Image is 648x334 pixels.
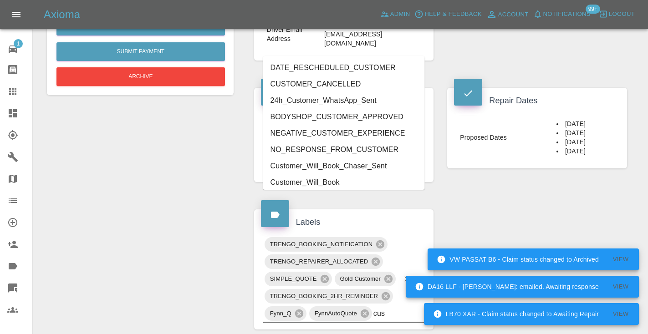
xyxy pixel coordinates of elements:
span: Fynn_Q [265,308,297,319]
button: View [606,253,635,267]
div: DA16 LLF - [PERSON_NAME]: emailed. Awaiting response [415,278,599,295]
li: 24h_Customer_WhatsApp_Sent [263,92,425,109]
li: CUSTOMER_CANCELLED [263,76,425,92]
td: [PERSON_NAME][EMAIL_ADDRESS][DOMAIN_NAME] [321,15,424,54]
button: View [606,307,635,321]
li: NO_RESPONSE_FROM_CUSTOMER [263,142,425,158]
span: TRENGO_BOOKING_NOTIFICATION [265,239,378,249]
span: TRENGO_REPAIRER_ALLOCATED [265,256,374,267]
h4: Labels [261,216,427,228]
li: [DATE] [556,120,614,129]
span: Gold Customer [335,273,386,284]
button: View [606,280,635,294]
div: SIMPLE_QUOTE [265,272,332,286]
span: Help & Feedback [424,9,481,20]
span: TRENGO_BOOKING_2HR_REMINDER [265,291,383,301]
td: Proposed Dates [456,114,553,162]
div: TRENGO_BOOKING_2HR_REMINDER [265,289,393,304]
li: Customer_Will_Book [263,174,425,191]
span: Notifications [543,9,591,20]
span: Logout [609,9,635,20]
span: 99+ [586,5,600,14]
span: Account [498,10,529,20]
button: Notifications [531,7,593,21]
div: LB70 XAR - Claim status changed to Awaiting Repair [433,306,599,322]
span: 1 [14,39,23,48]
li: DATE_RESCHEDULED_CUSTOMER [263,60,425,76]
span: Admin [390,9,410,20]
div: VW PASSAT B6 - Claim status changed to Archived [437,251,599,268]
li: BODYSHOP_CUSTOMER_APPROVED [263,109,425,125]
button: Clear [401,273,413,285]
li: Customer_Will_Book_Chaser_Sent [263,158,425,174]
a: Account [484,7,531,22]
li: NEGATIVE_CUSTOMER_EXPERIENCE [263,125,425,142]
button: Logout [597,7,637,21]
li: [DATE] [556,147,614,156]
div: Gold Customer [335,272,396,286]
div: TRENGO_BOOKING_NOTIFICATION [265,237,388,252]
div: Fynn_Q [265,306,306,321]
button: Open drawer [5,4,27,25]
div: FynnAutoQuote [309,306,372,321]
input: Add label [373,306,399,320]
button: Submit Payment [56,42,225,61]
h4: Repair Dates [454,95,620,107]
li: [DATE] [556,138,614,147]
button: Help & Feedback [412,7,484,21]
li: [DATE] [556,129,614,138]
td: Driver Email Address [263,15,321,54]
span: SIMPLE_QUOTE [265,273,322,284]
div: TRENGO_REPAIRER_ALLOCATED [265,254,383,269]
a: Admin [378,7,413,21]
h5: Axioma [44,7,80,22]
button: Archive [56,67,225,86]
span: FynnAutoQuote [309,308,362,319]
